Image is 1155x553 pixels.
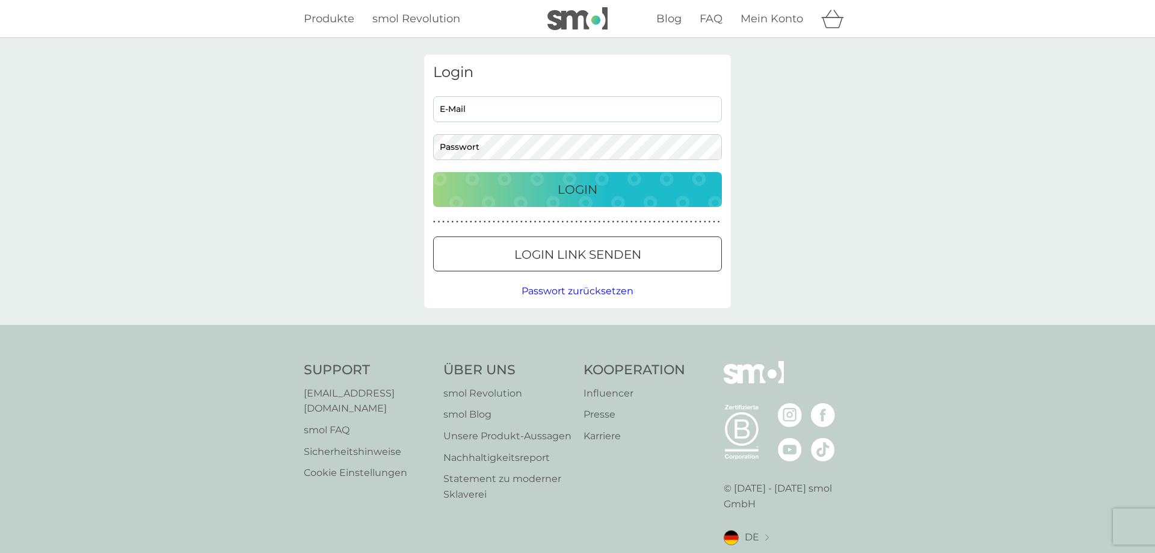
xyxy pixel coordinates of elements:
[700,12,722,25] span: FAQ
[571,219,573,225] p: ●
[626,219,628,225] p: ●
[608,219,610,225] p: ●
[724,361,784,402] img: smol
[676,219,679,225] p: ●
[580,219,582,225] p: ●
[690,219,692,225] p: ●
[584,407,685,422] a: Presse
[465,219,467,225] p: ●
[575,219,577,225] p: ●
[639,219,642,225] p: ●
[552,219,555,225] p: ●
[304,465,431,481] a: Cookie Einstellungen
[488,219,491,225] p: ●
[442,219,445,225] p: ●
[630,219,633,225] p: ●
[452,219,454,225] p: ●
[584,428,685,444] a: Karriere
[648,219,651,225] p: ●
[443,386,571,401] a: smol Revolution
[438,219,440,225] p: ●
[433,236,722,271] button: Login Link senden
[514,245,641,264] p: Login Link senden
[695,219,697,225] p: ●
[589,219,591,225] p: ●
[443,428,571,444] a: Unsere Produkt‑Aussagen
[603,219,605,225] p: ●
[644,219,647,225] p: ●
[741,12,803,25] span: Mein Konto
[529,219,532,225] p: ●
[433,219,436,225] p: ●
[543,219,546,225] p: ●
[594,219,596,225] p: ●
[558,180,597,199] p: Login
[685,219,688,225] p: ●
[479,219,481,225] p: ●
[656,12,682,25] span: Blog
[658,219,661,225] p: ●
[433,172,722,207] button: Login
[516,219,518,225] p: ●
[811,437,835,462] img: besuche die smol TikTok Seite
[811,403,835,427] img: besuche die smol Facebook Seite
[724,530,739,545] img: DE flag
[493,219,495,225] p: ●
[443,450,571,466] a: Nachhaltigkeitsreport
[443,361,571,380] h4: Über Uns
[566,219,568,225] p: ●
[821,7,851,31] div: Warenkorb
[304,10,354,28] a: Produkte
[304,12,354,25] span: Produkte
[662,219,665,225] p: ●
[585,219,587,225] p: ●
[507,219,509,225] p: ●
[672,219,674,225] p: ●
[372,10,460,28] a: smol Revolution
[304,444,431,460] a: Sicherheitshinweise
[447,219,449,225] p: ●
[304,422,431,438] p: smol FAQ
[778,437,802,462] img: besuche die smol YouTube Seite
[635,219,638,225] p: ●
[522,285,633,297] span: Passwort zurücksetzen
[520,219,523,225] p: ●
[456,219,458,225] p: ●
[433,64,722,81] h3: Login
[484,219,486,225] p: ●
[304,386,431,416] a: [EMAIL_ADDRESS][DOMAIN_NAME]
[443,471,571,502] a: Statement zu moderner Sklaverei
[741,10,803,28] a: Mein Konto
[497,219,500,225] p: ●
[718,219,720,225] p: ●
[709,219,711,225] p: ●
[502,219,504,225] p: ●
[699,219,701,225] p: ●
[562,219,564,225] p: ●
[557,219,559,225] p: ●
[621,219,624,225] p: ●
[443,407,571,422] a: smol Blog
[778,403,802,427] img: besuche die smol Instagram Seite
[667,219,670,225] p: ●
[304,361,431,380] h4: Support
[511,219,514,225] p: ●
[584,361,685,380] h4: Kooperation
[538,219,541,225] p: ●
[745,530,759,545] span: DE
[548,219,550,225] p: ●
[584,386,685,401] p: Influencer
[656,10,682,28] a: Blog
[765,534,769,541] img: Standort auswählen
[612,219,614,225] p: ●
[525,219,528,225] p: ●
